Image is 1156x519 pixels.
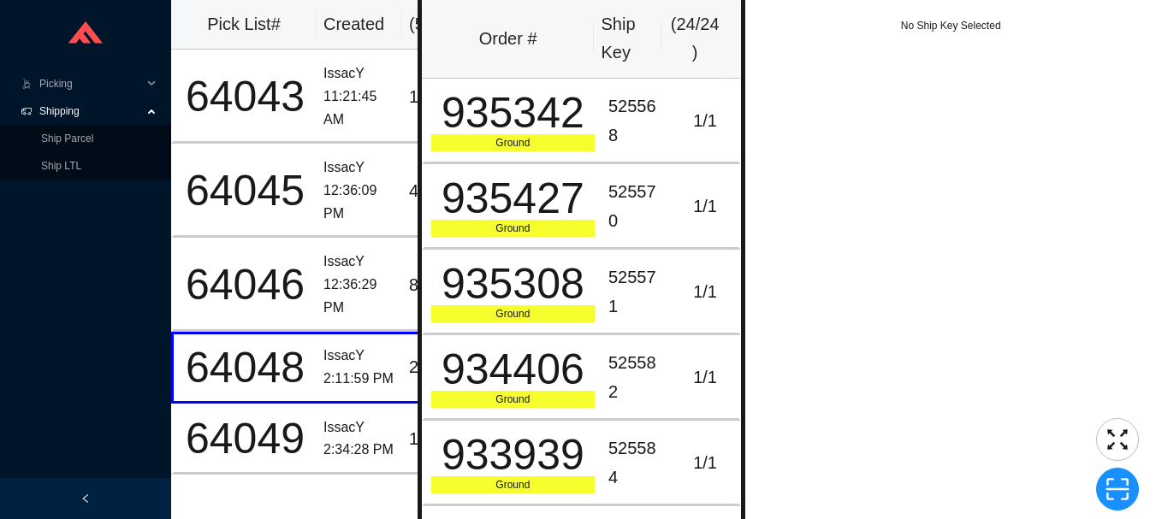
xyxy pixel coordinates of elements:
[323,274,395,319] div: 12:36:29 PM
[431,134,595,151] div: Ground
[409,353,461,381] div: 24 / 30
[409,425,461,453] div: 1 / 1
[323,86,395,131] div: 11:21:45 AM
[431,220,595,237] div: Ground
[608,178,665,235] div: 525570
[41,160,81,172] a: Ship LTL
[431,177,595,220] div: 935427
[1096,418,1139,461] button: fullscreen
[323,439,395,462] div: 2:34:28 PM
[409,83,461,111] div: 1 / 8
[409,10,464,38] div: ( 5 )
[431,262,595,305] div: 935308
[679,278,732,306] div: 1 / 1
[608,349,665,406] div: 525582
[608,263,665,321] div: 525571
[679,363,732,392] div: 1 / 1
[181,169,310,212] div: 64045
[181,263,310,306] div: 64046
[431,348,595,391] div: 934406
[41,133,93,144] a: Ship Parcel
[323,251,395,274] div: IssacY
[181,75,310,118] div: 64043
[39,70,142,97] span: Picking
[431,391,595,408] div: Ground
[679,192,732,221] div: 1 / 1
[323,62,395,86] div: IssacY
[679,107,732,135] div: 1 / 1
[323,345,395,368] div: IssacY
[608,434,665,492] div: 525584
[80,493,91,504] span: left
[323,416,395,439] div: IssacY
[431,476,595,493] div: Ground
[1097,476,1138,502] span: scan
[181,346,310,389] div: 64048
[323,156,395,180] div: IssacY
[431,433,595,476] div: 933939
[323,368,395,391] div: 2:11:59 PM
[409,177,461,205] div: 4 / 22
[431,305,595,322] div: Ground
[608,92,665,150] div: 525568
[679,449,732,477] div: 1 / 1
[745,17,1156,34] div: No Ship Key Selected
[431,91,595,134] div: 935342
[668,10,721,68] div: ( 24 / 24 )
[39,97,142,125] span: Shipping
[323,180,395,225] div: 12:36:09 PM
[181,417,310,460] div: 64049
[1096,468,1139,510] button: scan
[409,271,461,299] div: 8 / 9
[1097,427,1138,452] span: fullscreen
